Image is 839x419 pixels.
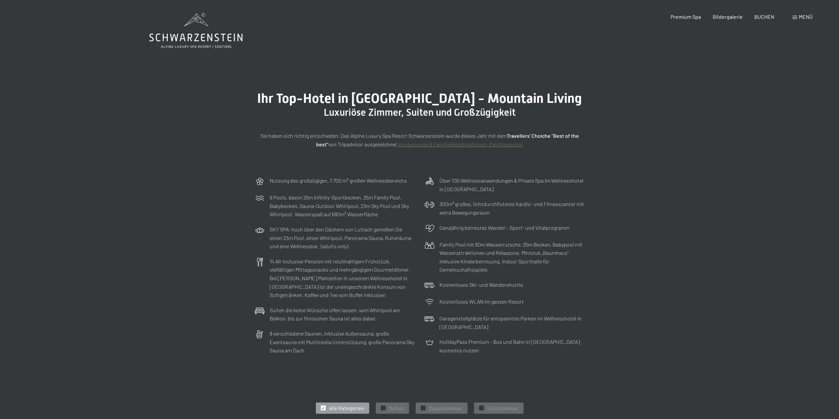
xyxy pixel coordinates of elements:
span: Ihr Top-Hotel in [GEOGRAPHIC_DATA] - Mountain Living [257,91,582,106]
p: 6 Pools, davon 25m Infinity-Sportbecken, 25m Family Pool, Babybecken, Sauna-Outdoor Whirlpool, 23... [270,193,415,219]
a: Premium Spa [671,14,701,20]
a: Kinderpreise & Familienkonbinationen- Familiensuiten [399,141,523,147]
strong: Travellers' Choiche "Best of the best" [316,133,579,147]
span: Menü [799,14,813,20]
p: 300m² großes, lichtdurchflutetes Kardio- und Fitnesscenter mit extra Bewegungsraum [439,200,584,217]
p: 8 verschiedene Saunen, inklusive Außensauna, große Eventsauna mit Multimedia Unterstützung, große... [270,329,415,355]
span: ✓ [422,406,424,410]
p: Sie haben sich richtig entschieden: Das Alpine Luxury Spa Resort Schwarzenstein wurde dieses Jahr... [255,132,584,148]
p: Family Pool mit 60m Wasserrutsche, 25m Becken, Babypool mit Wasserattraktionen und Relaxzone. Min... [439,240,584,274]
p: Kostenloses WLAN im ganzen Resort [439,297,524,306]
p: SKY SPA: hoch über den Dächern von Luttach genießen Sie einen 23m Pool, einen Whirlpool, Panorama... [270,225,415,251]
p: Über 100 Wellnessanwendungen & Private Spa im Wellnesshotel in [GEOGRAPHIC_DATA] [439,176,584,193]
span: Doppelzimmer [429,404,463,412]
p: Kostenloses Ski- und Wandershuttle [439,281,523,289]
a: Bildergalerie [713,14,743,20]
span: ✓ [322,406,324,410]
a: BUCHEN [754,14,774,20]
p: Ganzjährig betreutes Wander-, Sport- und Vitalprogramm [439,224,569,232]
span: Luxuriöse Zimmer, Suiten und Großzügigkeit [324,106,516,118]
span: Einzelzimmer [487,404,519,412]
span: Suiten [389,404,404,412]
span: ✓ [382,406,384,410]
span: ✓ [480,406,483,410]
span: alle Kategorien [329,404,364,412]
p: Suiten die keine Wünsche offen lassen: vom Whirlpool am Balkon, bis zur finnischen Sauna ist alle... [270,306,415,323]
p: Garagenstellplätze für entspanntes Parken im Wellnesshotel in [GEOGRAPHIC_DATA] [439,314,584,331]
p: Nutzung des großzügigen, 7.700 m² großen Wellnessbereichs [270,176,407,185]
p: ¾ All-inclusive-Pension mit reichhaltigem Frühstück, vielfältigen Mittagssnacks und mehrgängigem ... [270,257,415,299]
p: HolidayPass Premium – Bus und Bahn in [GEOGRAPHIC_DATA] kostenlos nutzen [439,338,584,354]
